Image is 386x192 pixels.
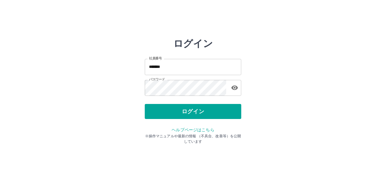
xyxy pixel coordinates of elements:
[145,133,241,144] p: ※操作マニュアルや最新の情報 （不具合、改善等）を公開しています
[149,56,162,61] label: 社員番号
[145,104,241,119] button: ログイン
[149,77,165,82] label: パスワード
[173,38,213,49] h2: ログイン
[172,127,214,132] a: ヘルプページはこちら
